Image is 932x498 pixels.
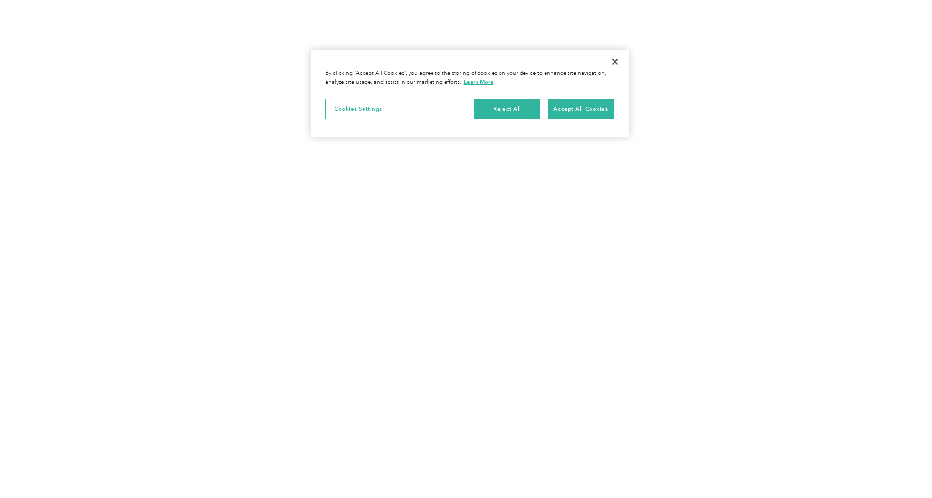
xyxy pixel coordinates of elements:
button: Accept All Cookies [548,99,614,119]
div: Privacy [311,50,629,137]
button: Close [604,51,626,72]
a: More information about your privacy, opens in a new tab [464,78,494,85]
button: Cookies Settings [325,99,391,119]
button: Reject All [474,99,540,119]
div: By clicking “Accept All Cookies”, you agree to the storing of cookies on your device to enhance s... [325,70,614,87]
div: Cookie banner [311,50,629,137]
